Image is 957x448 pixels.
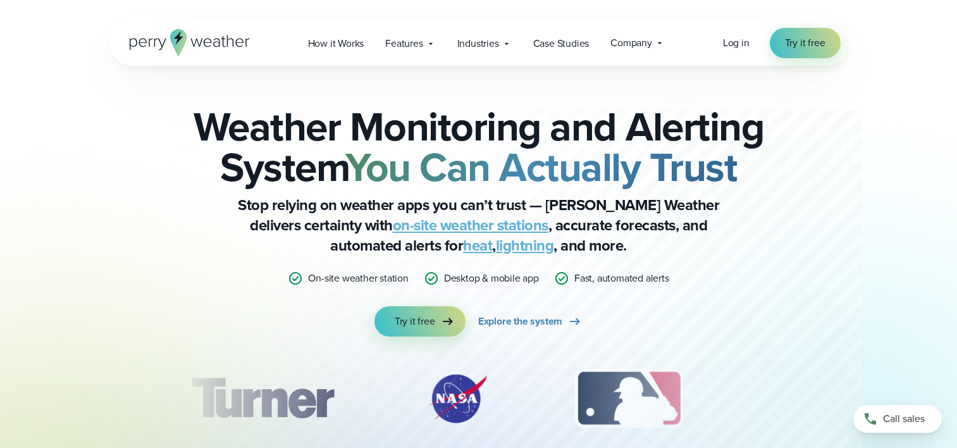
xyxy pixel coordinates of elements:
[457,36,499,51] span: Industries
[756,367,858,430] img: PGA.svg
[562,367,696,430] img: MLB.svg
[226,195,732,256] p: Stop relying on weather apps you can’t trust — [PERSON_NAME] Weather delivers certainty with , ac...
[496,234,554,257] a: lightning
[395,314,435,329] span: Try it free
[308,271,408,286] p: On-site weather station
[444,271,539,286] p: Desktop & mobile app
[522,30,600,56] a: Case Studies
[172,367,352,430] img: Turner-Construction_1.svg
[172,367,352,430] div: 1 of 12
[756,367,858,430] div: 4 of 12
[374,306,466,337] a: Try it free
[574,271,669,286] p: Fast, automated alerts
[610,35,652,51] span: Company
[345,137,737,197] strong: You Can Actually Trust
[478,314,562,329] span: Explore the system
[173,367,785,437] div: slideshow
[478,306,583,337] a: Explore the system
[463,234,492,257] a: heat
[562,367,696,430] div: 3 of 12
[385,36,423,51] span: Features
[853,405,942,433] a: Call sales
[770,28,841,58] a: Try it free
[413,367,502,430] div: 2 of 12
[785,35,825,51] span: Try it free
[723,35,750,51] a: Log in
[413,367,502,430] img: NASA.svg
[393,214,548,237] a: on-site weather stations
[723,35,750,50] span: Log in
[173,106,785,187] h2: Weather Monitoring and Alerting System
[308,36,364,51] span: How it Works
[883,411,925,426] span: Call sales
[533,36,590,51] span: Case Studies
[297,30,375,56] a: How it Works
